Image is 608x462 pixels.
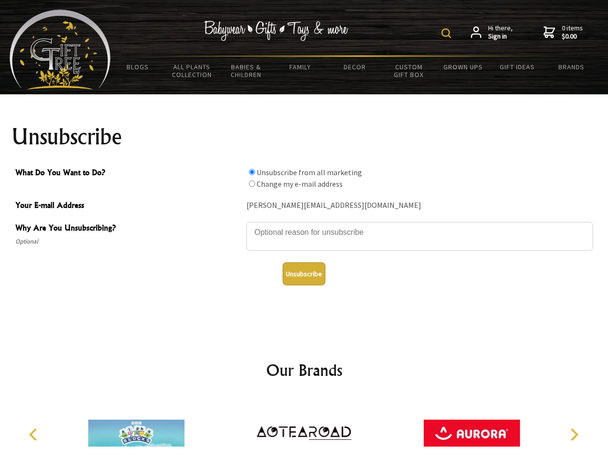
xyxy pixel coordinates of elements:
a: Custom Gift Box [382,57,436,85]
span: Why Are You Unsubscribing? [15,222,242,236]
button: Next [563,424,584,445]
button: Previous [24,424,45,445]
a: All Plants Collection [165,57,220,85]
textarea: Why Are You Unsubscribing? [246,222,593,251]
span: 0 items [562,24,583,41]
label: Unsubscribe from all marketing [257,167,362,177]
a: Gift Ideas [490,57,544,77]
h1: Unsubscribe [12,125,597,148]
a: Grown Ups [436,57,490,77]
span: What Do You Want to Do? [15,167,242,180]
a: Family [273,57,328,77]
span: Your E-mail Address [15,199,242,213]
div: [PERSON_NAME][EMAIL_ADDRESS][DOMAIN_NAME] [246,198,593,213]
img: Babywear - Gifts - Toys & more [204,21,349,41]
a: Babies & Children [219,57,273,85]
input: What Do You Want to Do? [249,180,255,187]
h2: Our Brands [19,359,589,382]
a: Hi there,Sign in [471,24,513,41]
span: Hi there, [488,24,513,41]
a: Decor [327,57,382,77]
img: Babyware - Gifts - Toys and more... [10,10,111,90]
img: product search [441,28,451,38]
a: Brands [544,57,599,77]
a: 0 items$0.00 [543,24,583,41]
input: What Do You Want to Do? [249,169,255,175]
a: BLOGS [111,57,165,77]
label: Change my e-mail address [257,179,343,189]
strong: $0.00 [562,32,583,41]
span: Optional [15,236,242,247]
strong: Sign in [488,32,513,41]
button: Unsubscribe [283,262,325,285]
